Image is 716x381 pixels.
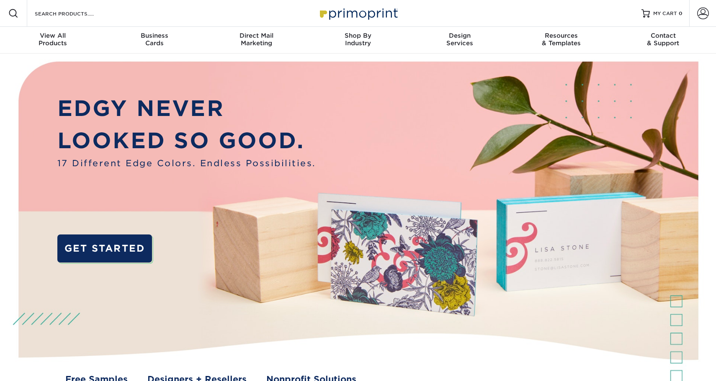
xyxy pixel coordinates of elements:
[2,32,104,47] div: Products
[57,125,316,157] p: LOOKED SO GOOD.
[2,27,104,54] a: View AllProducts
[316,4,400,22] img: Primoprint
[653,10,677,17] span: MY CART
[104,32,206,39] span: Business
[510,32,612,39] span: Resources
[307,27,409,54] a: Shop ByIndustry
[307,32,409,39] span: Shop By
[409,32,510,39] span: Design
[679,10,683,16] span: 0
[307,32,409,47] div: Industry
[409,27,510,54] a: DesignServices
[206,32,307,47] div: Marketing
[57,93,316,125] p: EDGY NEVER
[612,32,714,39] span: Contact
[206,27,307,54] a: Direct MailMarketing
[104,27,206,54] a: BusinessCards
[510,32,612,47] div: & Templates
[57,157,316,170] span: 17 Different Edge Colors. Endless Possibilities.
[104,32,206,47] div: Cards
[206,32,307,39] span: Direct Mail
[57,234,152,263] a: GET STARTED
[409,32,510,47] div: Services
[612,32,714,47] div: & Support
[612,27,714,54] a: Contact& Support
[2,32,104,39] span: View All
[34,8,116,18] input: SEARCH PRODUCTS.....
[510,27,612,54] a: Resources& Templates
